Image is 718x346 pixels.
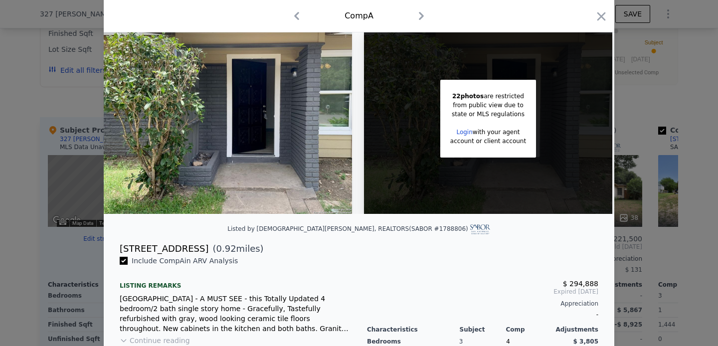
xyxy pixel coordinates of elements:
[573,338,598,345] span: $ 3,805
[450,137,526,146] div: account or client account
[227,225,490,232] div: Listed by [DEMOGRAPHIC_DATA][PERSON_NAME], REALTORS (SABOR #1788806)
[552,326,598,334] div: Adjustments
[120,242,208,256] div: [STREET_ADDRESS]
[506,326,552,334] div: Comp
[450,110,526,119] div: state or MLS regulations
[563,280,598,288] span: $ 294,888
[367,308,598,322] div: -
[128,257,242,265] span: Include Comp A in ARV Analysis
[450,101,526,110] div: from public view due to
[506,338,510,345] span: 4
[367,326,460,334] div: Characteristics
[216,243,236,254] span: 0.92
[120,294,351,334] div: [GEOGRAPHIC_DATA] - A MUST SEE - this Totally Updated 4 bedroom/2 bath single story home - Gracef...
[367,288,598,296] span: Expired [DATE]
[345,10,373,22] div: Comp A
[460,326,506,334] div: Subject
[452,93,484,100] span: 22 photos
[456,129,472,136] a: Login
[104,22,352,214] img: Property Img
[208,242,263,256] span: ( miles)
[120,336,190,346] button: Continue reading
[450,92,526,101] div: are restricted
[473,129,520,136] span: with your agent
[120,274,351,290] div: Listing remarks
[367,300,598,308] div: Appreciation
[470,224,491,234] img: SABOR Logo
